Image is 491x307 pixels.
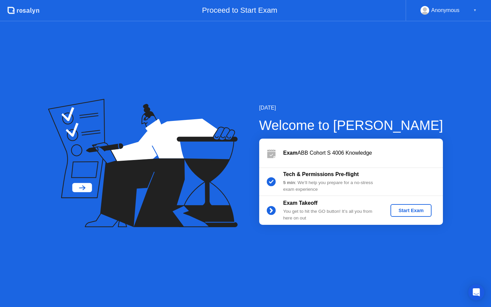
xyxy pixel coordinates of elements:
[393,208,429,213] div: Start Exam
[283,200,318,206] b: Exam Takeoff
[468,284,484,300] div: Open Intercom Messenger
[283,180,295,185] b: 5 min
[431,6,460,15] div: Anonymous
[259,115,443,135] div: Welcome to [PERSON_NAME]
[283,171,359,177] b: Tech & Permissions Pre-flight
[283,149,443,157] div: ABB Cohort S 4006 Knowledge
[390,204,432,217] button: Start Exam
[259,104,443,112] div: [DATE]
[283,150,298,156] b: Exam
[283,208,379,222] div: You get to hit the GO button! It’s all you from here on out
[283,179,379,193] div: : We’ll help you prepare for a no-stress exam experience
[473,6,477,15] div: ▼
